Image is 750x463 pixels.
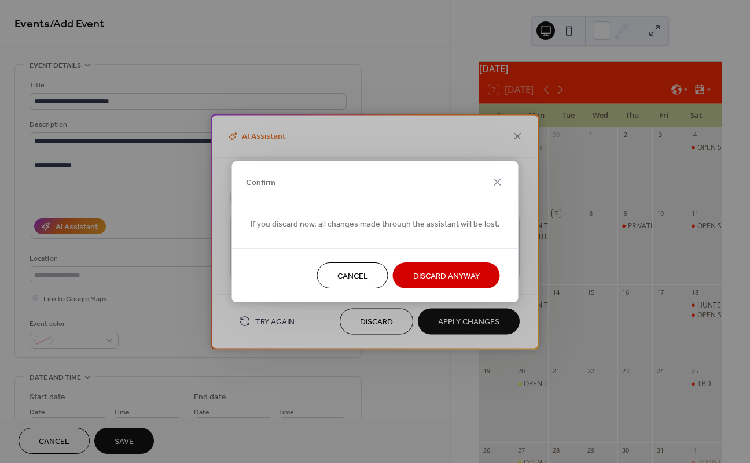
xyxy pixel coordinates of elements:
span: If you discard now, all changes made through the assistant will be lost. [251,218,500,230]
span: Confirm [246,177,275,189]
span: Discard Anyway [413,270,480,282]
span: Cancel [337,270,368,282]
button: Discard Anyway [393,262,500,288]
button: Cancel [317,262,388,288]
